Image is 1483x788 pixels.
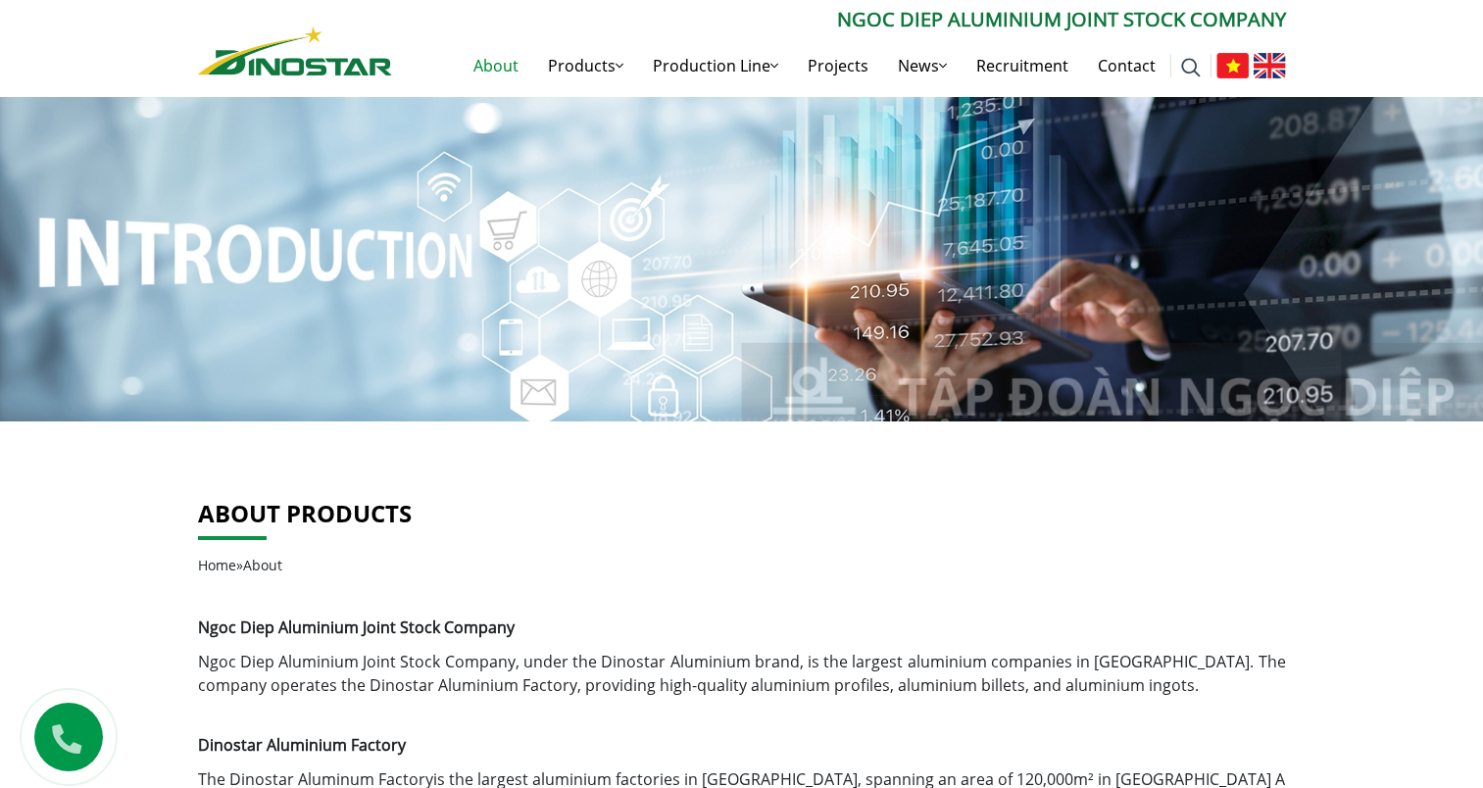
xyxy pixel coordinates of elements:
p: Ngoc Diep Aluminium Joint Stock Company [392,5,1286,34]
img: English [1254,53,1286,78]
p: , under the Dinostar Aluminium brand, is the largest aluminium companies in [GEOGRAPHIC_DATA]. Th... [198,650,1286,697]
a: About [459,34,533,97]
span: » [198,556,282,574]
a: Production Line [638,34,793,97]
a: Home [198,556,236,574]
a: Projects [793,34,883,97]
a: Products [533,34,638,97]
img: Nhôm Dinostar [198,26,392,75]
a: About products [198,497,412,529]
span: Dinostar Aluminium Factory [198,734,406,756]
img: search [1181,58,1201,77]
span: About [243,556,282,574]
a: Contact [1083,34,1170,97]
a: Ngoc Diep Aluminium Joint Stock Company [198,651,516,672]
a: News [883,34,962,97]
a: Recruitment [962,34,1083,97]
img: Tiếng Việt [1216,53,1249,78]
strong: Ngoc Diep Aluminium Joint Stock Company [198,616,515,638]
